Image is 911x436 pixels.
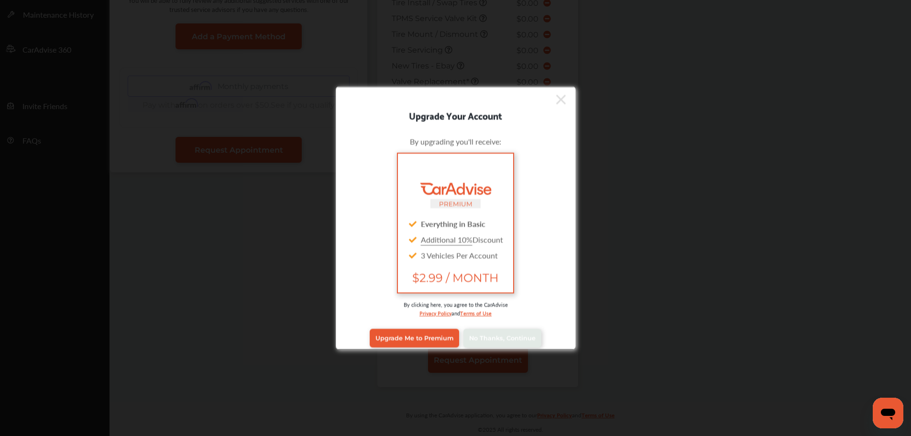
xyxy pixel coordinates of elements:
[351,300,561,326] div: By clicking here, you agree to the CarAdvise and
[439,200,472,207] small: PREMIUM
[421,218,485,229] strong: Everything in Basic
[406,270,505,284] span: $2.99 / MONTH
[336,107,575,123] div: Upgrade Your Account
[873,398,903,428] iframe: Button to launch messaging window
[463,329,541,347] a: No Thanks, Continue
[351,135,561,146] div: By upgrading you'll receive:
[469,335,536,342] span: No Thanks, Continue
[406,247,505,263] div: 3 Vehicles Per Account
[460,308,492,317] a: Terms of Use
[370,329,459,347] a: Upgrade Me to Premium
[419,308,451,317] a: Privacy Policy
[421,234,472,245] u: Additional 10%
[375,335,453,342] span: Upgrade Me to Premium
[421,234,503,245] span: Discount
